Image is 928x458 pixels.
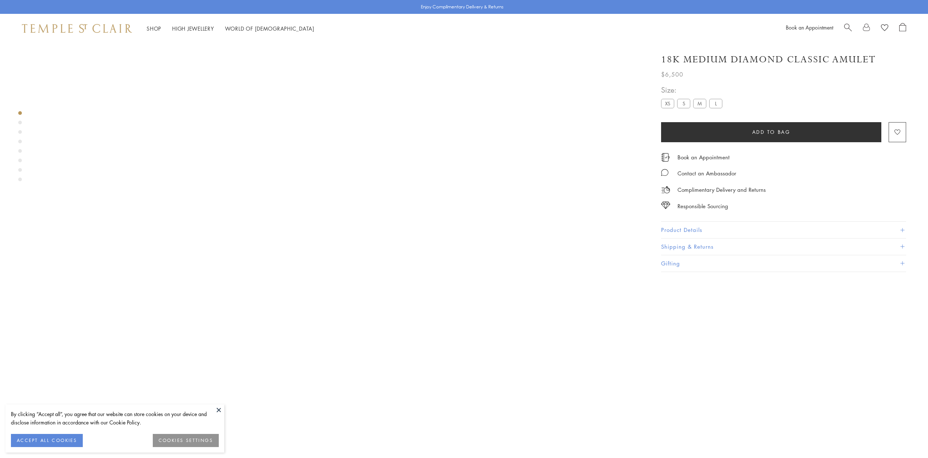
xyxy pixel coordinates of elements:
label: M [693,99,706,108]
a: Open Shopping Bag [899,23,906,34]
button: Product Details [661,222,906,238]
div: By clicking “Accept all”, you agree that our website can store cookies on your device and disclos... [11,410,219,427]
h1: 18K Medium Diamond Classic Amulet [661,53,876,66]
img: icon_sourcing.svg [661,202,670,209]
button: Gifting [661,255,906,272]
nav: Main navigation [147,24,314,33]
div: Product gallery navigation [18,109,22,187]
label: XS [661,99,674,108]
img: MessageIcon-01_2.svg [661,169,668,176]
a: Book an Appointment [677,153,730,161]
span: Add to bag [752,128,791,136]
a: Book an Appointment [786,24,833,31]
img: icon_delivery.svg [661,185,670,194]
a: Search [844,23,852,34]
button: COOKIES SETTINGS [153,434,219,447]
button: Shipping & Returns [661,238,906,255]
img: Temple St. Clair [22,24,132,33]
a: High JewelleryHigh Jewellery [172,25,214,32]
span: $6,500 [661,70,683,79]
iframe: Gorgias live chat messenger [892,424,921,451]
a: ShopShop [147,25,161,32]
a: World of [DEMOGRAPHIC_DATA]World of [DEMOGRAPHIC_DATA] [225,25,314,32]
button: Add to bag [661,122,881,142]
p: Enjoy Complimentary Delivery & Returns [421,3,504,11]
label: L [709,99,722,108]
span: Size: [661,84,725,96]
a: View Wishlist [881,23,888,34]
img: icon_appointment.svg [661,153,670,162]
p: Complimentary Delivery and Returns [677,185,766,194]
div: Responsible Sourcing [677,202,728,211]
label: S [677,99,690,108]
div: Contact an Ambassador [677,169,736,178]
button: ACCEPT ALL COOKIES [11,434,83,447]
